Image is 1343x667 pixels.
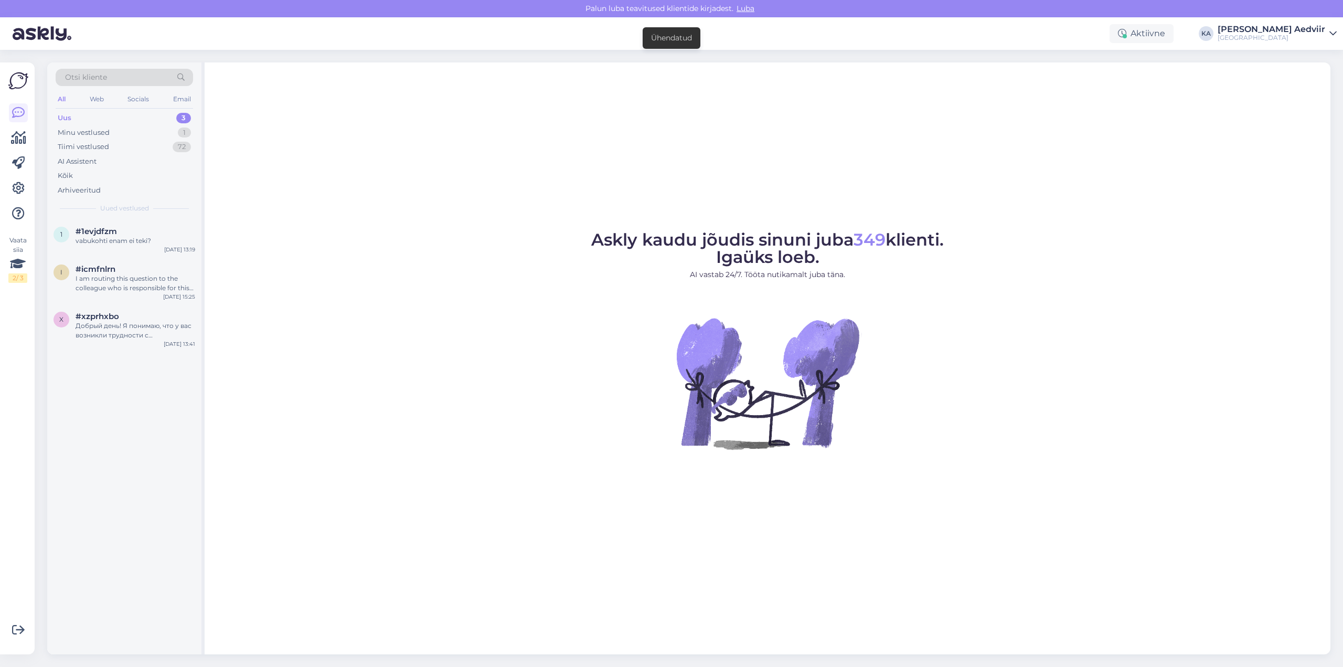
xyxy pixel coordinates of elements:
[673,289,862,478] img: No Chat active
[58,113,71,123] div: Uus
[56,92,68,106] div: All
[58,128,110,138] div: Minu vestlused
[854,229,886,250] span: 349
[1218,25,1337,42] a: [PERSON_NAME] Aedviir[GEOGRAPHIC_DATA]
[176,113,191,123] div: 3
[733,4,758,13] span: Luba
[8,273,27,283] div: 2 / 3
[651,33,692,44] div: Ühendatud
[163,293,195,301] div: [DATE] 15:25
[8,71,28,91] img: Askly Logo
[591,229,944,267] span: Askly kaudu jõudis sinuni juba klienti. Igaüks loeb.
[100,204,149,213] span: Uued vestlused
[76,274,195,293] div: I am routing this question to the colleague who is responsible for this topic. The reply might ta...
[58,171,73,181] div: Kõik
[1110,24,1174,43] div: Aktiivne
[8,236,27,283] div: Vaata siia
[58,156,97,167] div: AI Assistent
[58,142,109,152] div: Tiimi vestlused
[60,230,62,238] span: 1
[164,340,195,348] div: [DATE] 13:41
[164,246,195,253] div: [DATE] 13:19
[125,92,151,106] div: Socials
[65,72,107,83] span: Otsi kliente
[173,142,191,152] div: 72
[591,269,944,280] p: AI vastab 24/7. Tööta nutikamalt juba täna.
[58,185,101,196] div: Arhiveeritud
[1218,25,1325,34] div: [PERSON_NAME] Aedviir
[171,92,193,106] div: Email
[76,321,195,340] div: Добрый день! Я понимаю, что у вас возникли трудности с регистрацией на курсы. Для решения этой пр...
[1218,34,1325,42] div: [GEOGRAPHIC_DATA]
[59,315,63,323] span: x
[76,312,119,321] span: #xzprhxbo
[76,264,115,274] span: #icmfnlrn
[1199,26,1213,41] div: KA
[76,236,195,246] div: vabukohti enam ei teki?
[76,227,117,236] span: #1evjdfzm
[178,128,191,138] div: 1
[60,268,62,276] span: i
[88,92,106,106] div: Web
